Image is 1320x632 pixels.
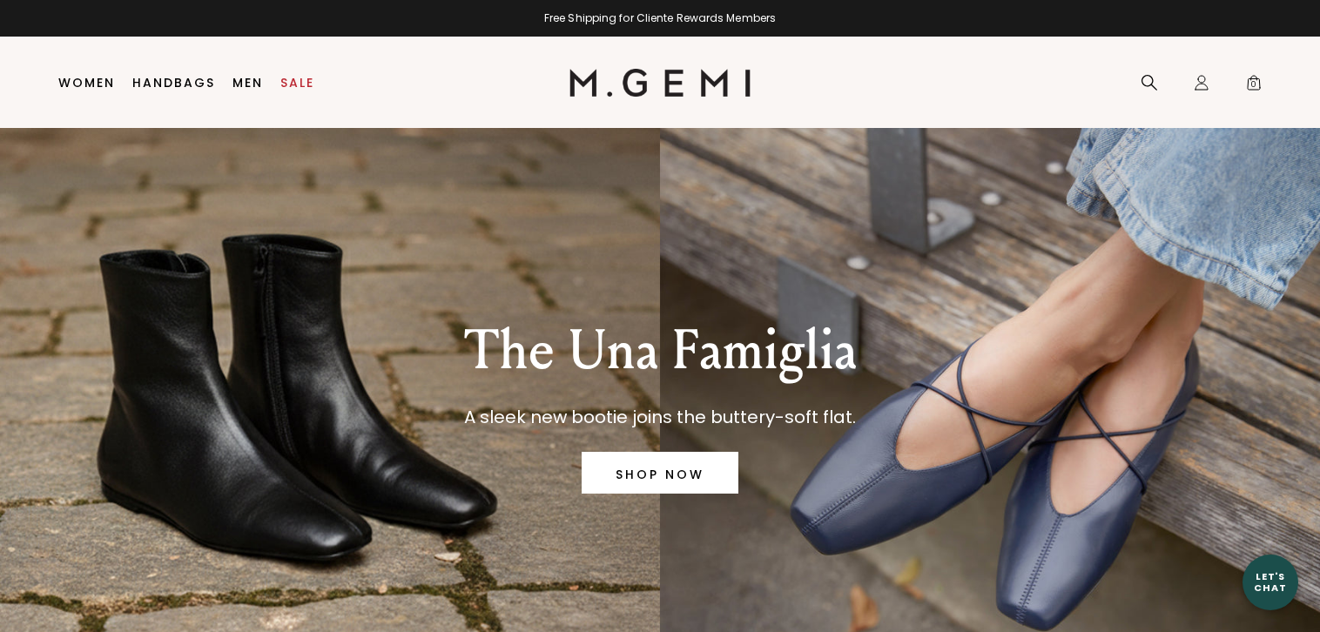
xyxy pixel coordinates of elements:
[280,76,314,90] a: Sale
[464,403,857,431] p: A sleek new bootie joins the buttery-soft flat.
[569,69,751,97] img: M.Gemi
[132,76,215,90] a: Handbags
[582,452,738,494] a: SHOP NOW
[464,319,857,382] p: The Una Famiglia
[1243,571,1298,593] div: Let's Chat
[1245,77,1263,95] span: 0
[58,76,115,90] a: Women
[232,76,263,90] a: Men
